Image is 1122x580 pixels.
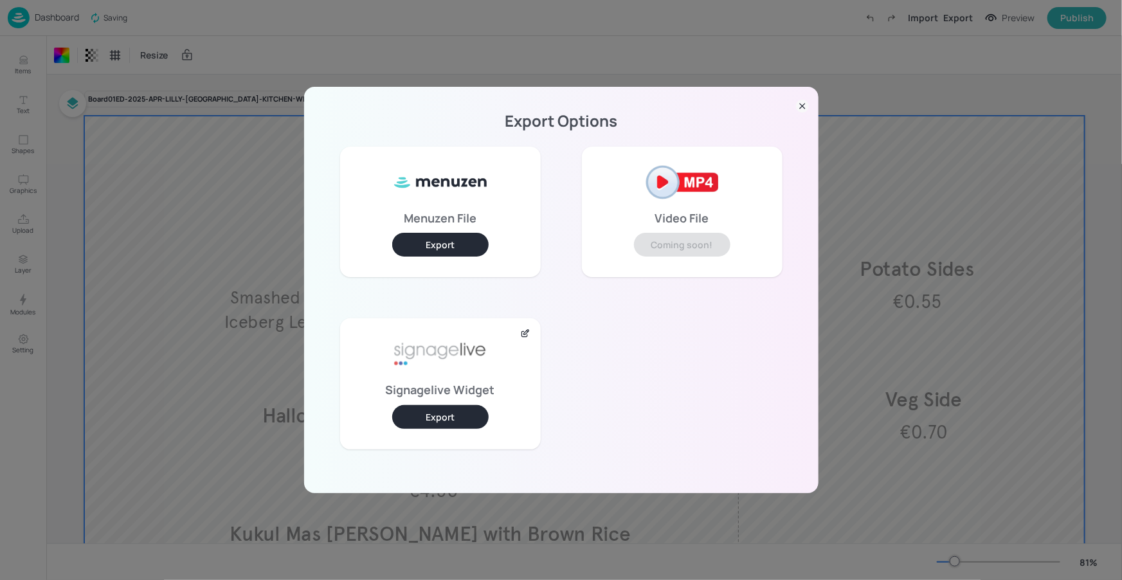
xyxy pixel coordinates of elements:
button: Export [392,405,489,429]
img: signage-live-aafa7296.png [392,329,489,380]
p: Export Options [320,116,803,125]
p: Menuzen File [404,213,476,222]
p: Signagelive Widget [386,385,495,394]
button: Export [392,233,489,257]
img: mp4-2af2121e.png [634,157,730,208]
img: ml8WC8f0XxQ8HKVnnVUe7f5Gv1vbApsJzyFa2MjOoB8SUy3kBkfteYo5TIAmtfcjWXsj8oHYkuYqrJRUn+qckOrNdzmSzIzkA... [392,157,489,208]
p: Video File [655,213,709,222]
